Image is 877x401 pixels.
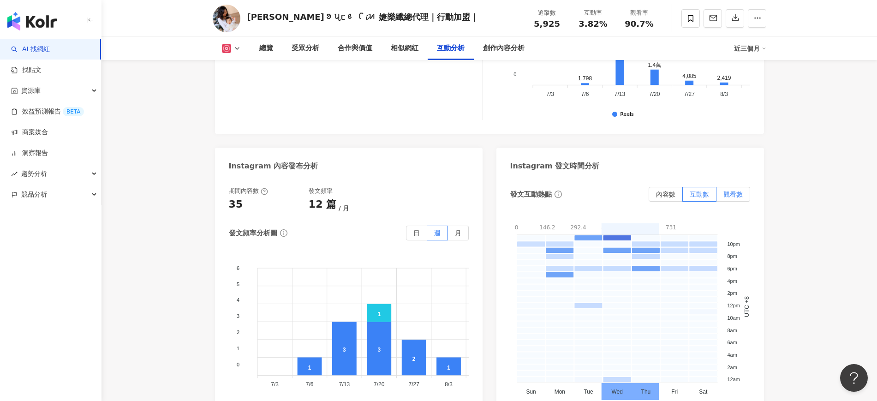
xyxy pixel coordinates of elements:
[699,389,708,395] tspan: Sat
[530,8,565,18] div: 追蹤數
[237,313,239,319] tspan: 3
[213,5,240,32] img: KOL Avatar
[727,253,737,259] tspan: 8pm
[237,281,239,287] tspan: 5
[554,389,565,395] tspan: Mon
[614,91,626,97] tspan: 7/13
[641,389,650,395] tspan: Thu
[271,381,279,388] tspan: 7/3
[727,315,740,321] tspan: 10am
[237,329,239,335] tspan: 2
[11,107,84,116] a: 效益預測報告BETA
[11,66,42,75] a: 找貼文
[727,241,740,247] tspan: 10pm
[292,43,319,54] div: 受眾分析
[483,43,525,54] div: 創作內容分析
[684,91,695,97] tspan: 7/27
[229,198,243,212] div: 35
[408,381,419,388] tspan: 7/27
[584,389,593,395] tspan: Tue
[611,389,622,395] tspan: Wed
[734,41,766,56] div: 近三個月
[510,190,552,199] div: 發文互動熱點
[727,266,737,271] tspan: 6pm
[11,171,18,177] span: rise
[526,389,536,395] tspan: Sun
[649,91,660,97] tspan: 7/20
[279,228,289,238] span: info-circle
[437,43,465,54] div: 互動分析
[727,340,737,345] tspan: 6am
[723,191,743,198] span: 觀看數
[625,19,653,29] span: 90.7%
[620,112,633,118] div: Reels
[21,163,47,184] span: 趨勢分析
[546,91,554,97] tspan: 7/3
[391,43,418,54] div: 相似網紅
[237,362,239,367] tspan: 0
[727,365,737,370] tspan: 2am
[229,161,318,171] div: Instagram 內容發布分析
[11,128,48,137] a: 商案媒合
[727,278,737,284] tspan: 4pm
[229,228,277,238] div: 發文頻率分析圖
[513,72,516,77] tspan: 0
[534,19,560,29] span: 5,925
[656,191,675,198] span: 內容數
[445,381,453,388] tspan: 8/3
[553,189,563,199] span: info-circle
[840,364,868,392] iframe: Help Scout Beacon - Open
[727,352,737,358] tspan: 4am
[413,229,420,237] span: 日
[727,377,740,382] tspan: 12am
[305,381,313,388] tspan: 7/6
[622,8,657,18] div: 觀看率
[309,198,336,212] div: 12 篇
[21,184,47,205] span: 競品分析
[576,8,611,18] div: 互動率
[727,328,737,333] tspan: 8am
[338,43,372,54] div: 合作與價值
[581,91,589,97] tspan: 7/6
[7,12,57,30] img: logo
[671,389,678,395] tspan: Fri
[237,265,239,271] tspan: 6
[690,191,709,198] span: 互動數
[434,229,441,237] span: 週
[259,43,273,54] div: 總覽
[727,303,740,308] tspan: 12pm
[309,187,333,195] div: 發文頻率
[339,381,350,388] tspan: 7/13
[339,204,349,212] span: 月
[11,45,50,54] a: searchAI 找網紅
[237,297,239,303] tspan: 4
[579,19,607,29] span: 3.82%
[21,80,41,101] span: 資源庫
[720,91,728,97] tspan: 8/3
[743,296,750,317] text: UTC +8
[727,291,737,296] tspan: 2pm
[229,187,268,195] div: 期間內容數
[374,381,385,388] tspan: 7/20
[455,229,461,237] span: 月
[510,161,600,171] div: Instagram 發文時間分析
[237,346,239,351] tspan: 1
[247,11,479,23] div: [PERSON_NAME]​ꪮ​ꪗ​ᥴ​ꫀ​ ꪶ​𝓲​ꪀ​ 婕樂纖總代理｜行動加盟｜
[11,149,48,158] a: 洞察報告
